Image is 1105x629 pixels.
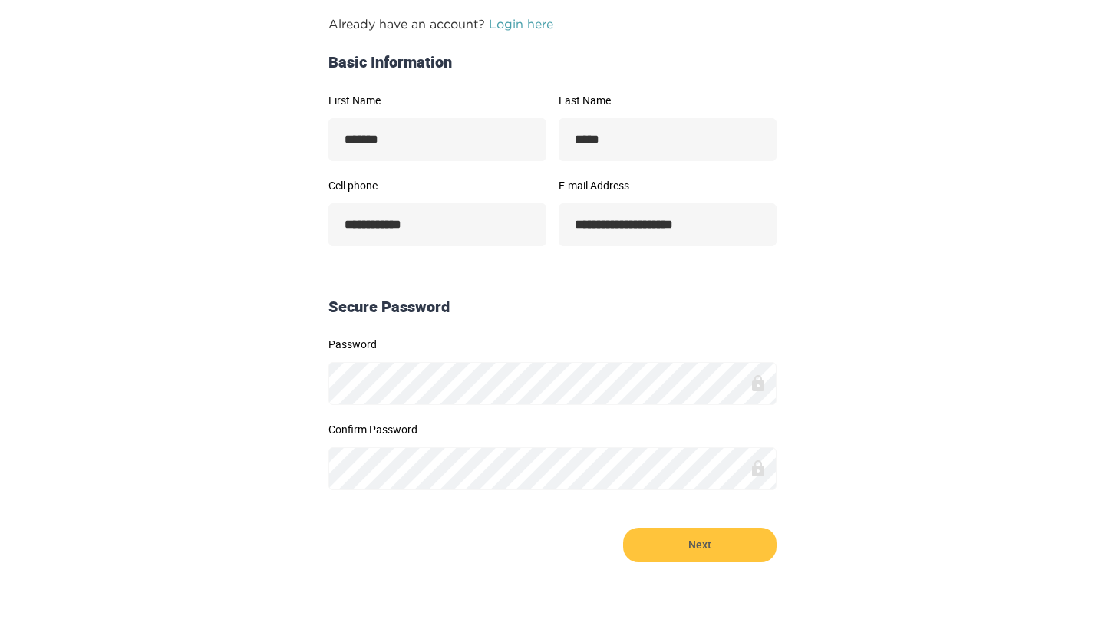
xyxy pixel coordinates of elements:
div: Secure Password [322,296,783,318]
button: Next [623,528,777,562]
label: Last Name [559,95,777,106]
p: Already have an account? [328,15,777,33]
label: Password [328,339,777,350]
div: Basic Information [322,51,783,74]
label: Confirm Password [328,424,777,435]
label: Cell phone [328,180,546,191]
a: Login here [489,17,553,31]
label: First Name [328,95,546,106]
label: E-mail Address [559,180,777,191]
